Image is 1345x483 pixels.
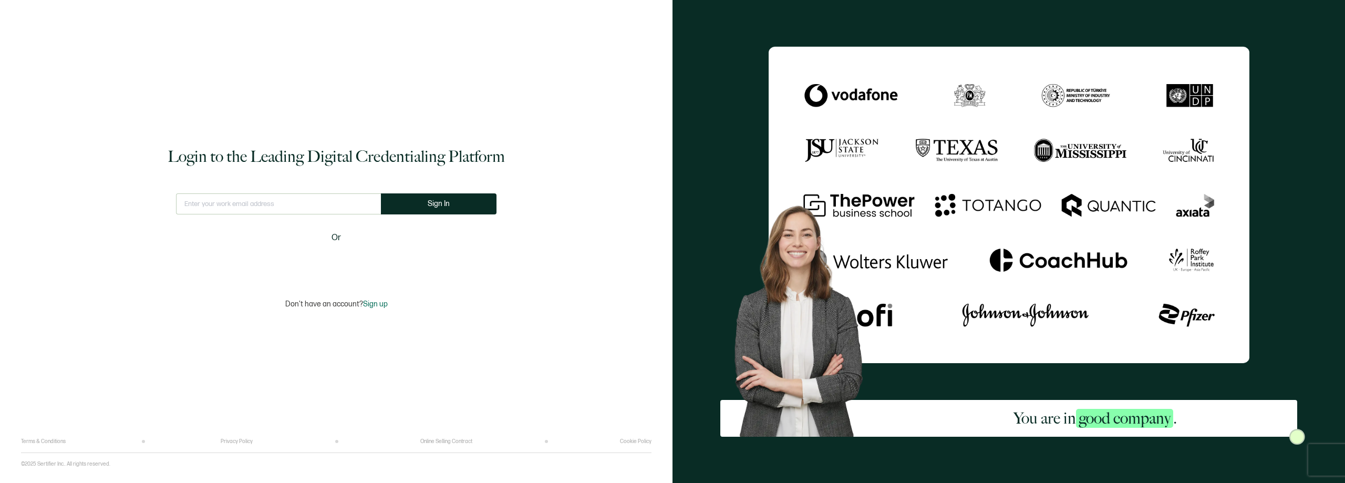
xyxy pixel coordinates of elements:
span: Sign In [428,200,450,208]
span: Or [332,231,341,244]
iframe: Sign in with Google Button [271,251,402,274]
span: Sign up [363,300,388,309]
a: Cookie Policy [620,438,651,445]
button: Sign In [381,193,496,214]
h2: You are in . [1013,408,1177,429]
span: good company [1076,409,1173,428]
a: Privacy Policy [221,438,253,445]
p: ©2025 Sertifier Inc.. All rights reserved. [21,461,110,467]
p: Don't have an account? [285,300,388,309]
h1: Login to the Leading Digital Credentialing Platform [168,146,505,167]
img: Sertifier Login [1289,429,1305,445]
a: Terms & Conditions [21,438,66,445]
img: Sertifier Login - You are in <span class="strong-h">good company</span>. [769,46,1249,363]
input: Enter your work email address [176,193,381,214]
img: Sertifier Login - You are in <span class="strong-h">good company</span>. Hero [720,194,893,437]
a: Online Selling Contract [420,438,472,445]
